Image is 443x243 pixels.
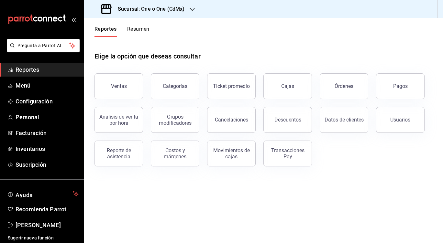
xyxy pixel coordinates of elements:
button: Ticket promedio [207,73,256,99]
button: Ventas [94,73,143,99]
button: Cancelaciones [207,107,256,133]
a: Pregunta a Parrot AI [5,47,80,54]
span: Personal [16,113,79,121]
span: Facturación [16,129,79,137]
div: Ticket promedio [213,83,250,89]
div: navigation tabs [94,26,150,37]
span: [PERSON_NAME] [16,221,79,229]
button: Datos de clientes [320,107,368,133]
div: Usuarios [390,117,410,123]
div: Cajas [281,83,294,89]
button: Órdenes [320,73,368,99]
span: Pregunta a Parrot AI [17,42,70,49]
div: Ventas [111,83,127,89]
span: Ayuda [16,190,70,198]
div: Categorías [163,83,187,89]
button: Pagos [376,73,425,99]
span: Suscripción [16,160,79,169]
button: Categorías [151,73,199,99]
h3: Sucursal: One o One (CdMx) [113,5,184,13]
div: Grupos modificadores [155,114,195,126]
h1: Elige la opción que deseas consultar [94,51,201,61]
button: Costos y márgenes [151,141,199,166]
button: Grupos modificadores [151,107,199,133]
button: Descuentos [263,107,312,133]
span: Menú [16,81,79,90]
span: Reportes [16,65,79,74]
div: Movimientos de cajas [211,147,251,160]
div: Costos y márgenes [155,147,195,160]
div: Descuentos [274,117,301,123]
button: Transacciones Pay [263,141,312,166]
button: Análisis de venta por hora [94,107,143,133]
button: Resumen [127,26,150,37]
span: Sugerir nueva función [8,235,79,241]
div: Reporte de asistencia [99,147,139,160]
button: Movimientos de cajas [207,141,256,166]
div: Transacciones Pay [268,147,308,160]
span: Configuración [16,97,79,106]
span: Recomienda Parrot [16,205,79,214]
span: Inventarios [16,144,79,153]
button: Reportes [94,26,117,37]
button: open_drawer_menu [71,17,76,22]
button: Cajas [263,73,312,99]
button: Usuarios [376,107,425,133]
div: Pagos [393,83,408,89]
div: Datos de clientes [325,117,364,123]
div: Análisis de venta por hora [99,114,139,126]
button: Reporte de asistencia [94,141,143,166]
div: Órdenes [335,83,353,89]
button: Pregunta a Parrot AI [7,39,80,52]
div: Cancelaciones [215,117,248,123]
